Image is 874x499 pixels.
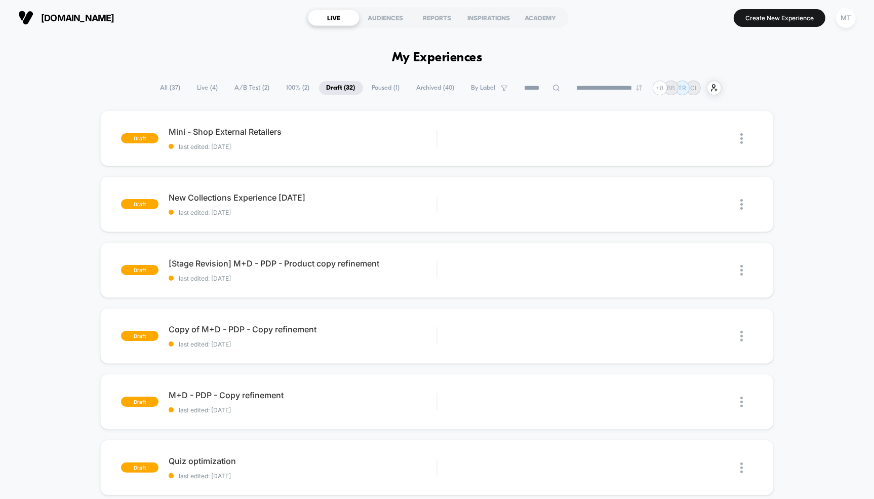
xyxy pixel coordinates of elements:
span: Paused ( 1 ) [365,81,408,95]
div: + 8 [653,81,667,95]
span: By Label [471,84,496,92]
p: CI [690,84,696,92]
span: 100% ( 2 ) [279,81,317,95]
span: [DOMAIN_NAME] [41,13,114,23]
div: AUDIENCES [360,10,411,26]
span: last edited: [DATE] [169,275,436,282]
div: REPORTS [411,10,463,26]
div: LIVE [308,10,360,26]
img: end [636,85,642,91]
img: close [740,397,743,407]
span: Draft ( 32 ) [319,81,363,95]
span: Live ( 4 ) [190,81,226,95]
button: [DOMAIN_NAME] [15,10,117,26]
p: BB [667,84,675,92]
span: Copy of M+D - PDP - Copy refinement [169,324,436,334]
img: Visually logo [18,10,33,25]
img: close [740,199,743,210]
span: All ( 37 ) [153,81,188,95]
span: draft [121,397,158,407]
span: New Collections Experience [DATE] [169,193,436,203]
div: MT [836,8,856,28]
span: draft [121,265,158,275]
span: draft [121,463,158,473]
span: A/B Test ( 2 ) [227,81,277,95]
img: close [740,133,743,144]
span: Archived ( 40 ) [409,81,462,95]
span: draft [121,199,158,209]
span: draft [121,331,158,341]
span: last edited: [DATE] [169,472,436,480]
img: close [740,331,743,341]
span: M+D - PDP - Copy refinement [169,390,436,400]
div: ACADEMY [514,10,566,26]
span: last edited: [DATE] [169,406,436,414]
div: INSPIRATIONS [463,10,514,26]
span: Mini - Shop External Retailers [169,127,436,137]
span: last edited: [DATE] [169,209,436,216]
span: last edited: [DATE] [169,340,436,348]
span: last edited: [DATE] [169,143,436,150]
button: Create New Experience [734,9,825,27]
span: Quiz optimization [169,456,436,466]
button: MT [833,8,859,28]
p: TR [678,84,686,92]
img: close [740,265,743,276]
span: [Stage Revision] M+D - PDP - Product copy refinement [169,258,436,268]
h1: My Experiences [392,51,483,65]
span: draft [121,133,158,143]
img: close [740,463,743,473]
